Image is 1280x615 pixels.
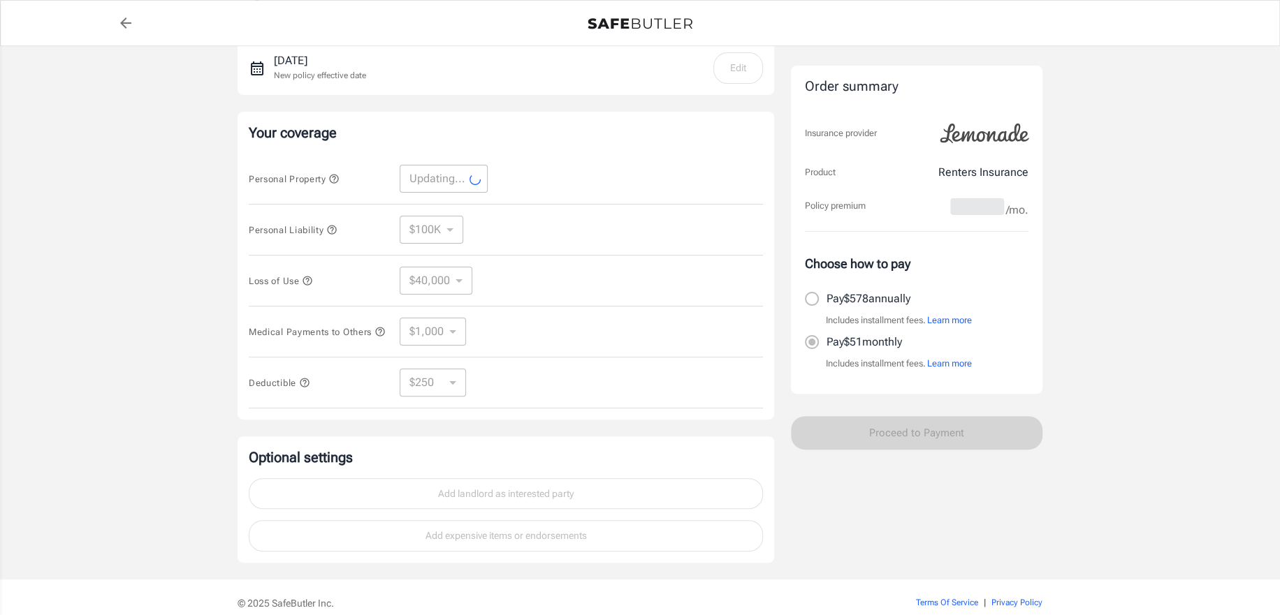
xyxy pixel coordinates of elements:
p: New policy effective date [274,69,366,82]
p: [DATE] [274,52,366,69]
button: Learn more [927,357,972,371]
a: back to quotes [112,9,140,37]
p: Renters Insurance [938,164,1028,181]
span: Medical Payments to Others [249,327,386,337]
button: Loss of Use [249,272,313,289]
p: Product [805,165,836,179]
button: Personal Liability [249,221,337,238]
span: Deductible [249,378,310,388]
p: Choose how to pay [805,254,1028,273]
span: Loss of Use [249,276,313,286]
button: Medical Payments to Others [249,323,386,340]
p: Includes installment fees. [826,357,972,371]
button: Deductible [249,374,310,391]
a: Terms Of Service [916,598,978,607]
p: Pay $51 monthly [827,334,902,350]
p: Includes installment fees. [826,313,972,327]
span: Personal Liability [249,225,337,235]
button: Personal Property [249,170,340,187]
span: Personal Property [249,174,340,184]
p: Pay $578 annually [827,290,910,307]
a: Privacy Policy [991,598,1042,607]
div: Order summary [805,77,1028,97]
span: /mo. [1006,200,1028,220]
button: Learn more [927,313,972,327]
svg: New policy start date [249,60,266,77]
p: Insurance provider [805,126,877,140]
p: © 2025 SafeButler Inc. [238,596,837,610]
span: | [984,598,986,607]
img: Back to quotes [588,18,692,29]
p: Optional settings [249,447,763,467]
img: Lemonade [932,114,1037,153]
p: Policy premium [805,199,866,213]
p: Your coverage [249,123,763,142]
